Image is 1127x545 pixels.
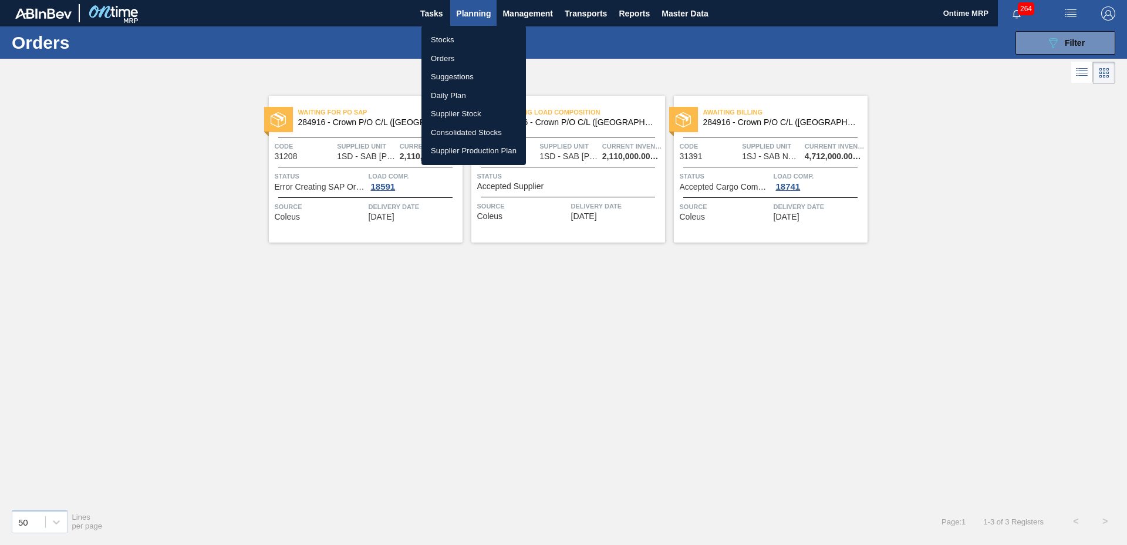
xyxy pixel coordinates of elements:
a: Supplier Production Plan [421,142,526,160]
a: Consolidated Stocks [421,123,526,142]
a: Suggestions [421,68,526,86]
a: Daily Plan [421,86,526,105]
a: Supplier Stock [421,105,526,123]
a: Stocks [421,31,526,49]
a: Orders [421,49,526,68]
